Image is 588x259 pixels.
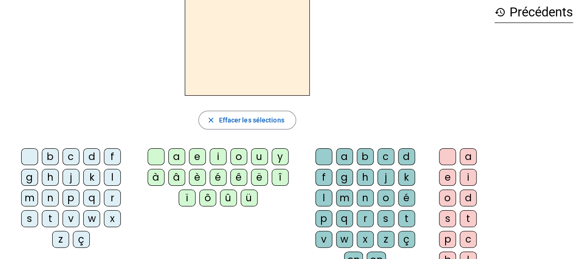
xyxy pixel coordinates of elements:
div: u [251,148,268,165]
div: h [42,169,59,186]
div: e [189,148,206,165]
div: m [21,190,38,206]
div: x [104,210,121,227]
div: w [336,231,353,248]
div: r [357,210,374,227]
div: î [272,169,289,186]
div: i [460,169,477,186]
div: è [189,169,206,186]
div: t [398,210,415,227]
div: p [439,231,456,248]
mat-icon: close [206,116,215,124]
div: â [168,169,185,186]
div: e [439,169,456,186]
div: i [210,148,227,165]
div: w [83,210,100,227]
div: g [336,169,353,186]
div: f [315,169,332,186]
div: ê [230,169,247,186]
div: ç [73,231,90,248]
div: a [460,148,477,165]
div: m [336,190,353,206]
mat-icon: history [494,7,506,18]
div: s [21,210,38,227]
div: x [357,231,374,248]
div: ç [398,231,415,248]
div: z [52,231,69,248]
div: k [83,169,100,186]
div: q [83,190,100,206]
button: Effacer les sélections [198,111,296,129]
div: n [42,190,59,206]
div: h [357,169,374,186]
div: p [315,210,332,227]
div: o [439,190,456,206]
div: v [63,210,79,227]
div: ü [241,190,258,206]
div: é [210,169,227,186]
div: k [398,169,415,186]
div: j [377,169,394,186]
div: b [42,148,59,165]
div: p [63,190,79,206]
div: a [168,148,185,165]
div: g [21,169,38,186]
div: ô [199,190,216,206]
div: z [377,231,394,248]
div: d [398,148,415,165]
div: s [377,210,394,227]
div: c [460,231,477,248]
div: t [460,210,477,227]
h3: Précédents [494,2,573,23]
div: a [336,148,353,165]
div: l [104,169,121,186]
div: d [83,148,100,165]
div: t [42,210,59,227]
div: b [357,148,374,165]
div: c [377,148,394,165]
div: f [104,148,121,165]
div: o [377,190,394,206]
div: é [398,190,415,206]
span: Effacer les sélections [219,114,284,126]
div: û [220,190,237,206]
div: s [439,210,456,227]
div: j [63,169,79,186]
div: v [315,231,332,248]
div: à [148,169,165,186]
div: q [336,210,353,227]
div: ë [251,169,268,186]
div: o [230,148,247,165]
div: d [460,190,477,206]
div: y [272,148,289,165]
div: r [104,190,121,206]
div: l [315,190,332,206]
div: c [63,148,79,165]
div: n [357,190,374,206]
div: ï [179,190,196,206]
